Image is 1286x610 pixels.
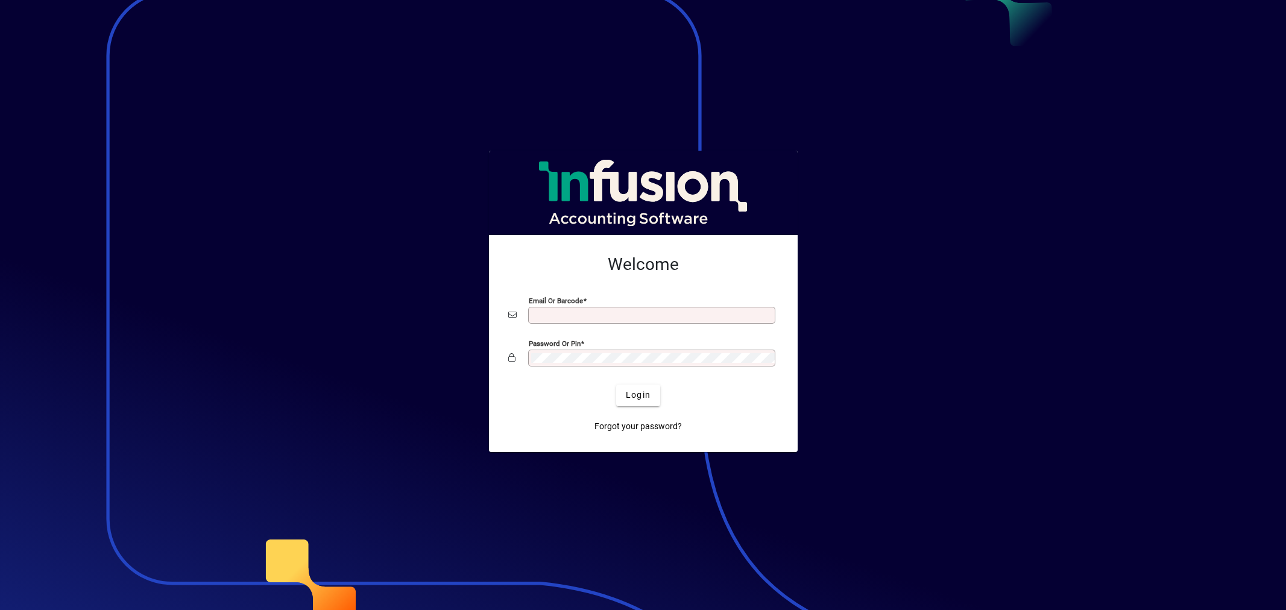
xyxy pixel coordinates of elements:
[529,339,581,347] mat-label: Password or Pin
[529,296,583,304] mat-label: Email or Barcode
[626,389,651,401] span: Login
[616,385,660,406] button: Login
[594,420,682,433] span: Forgot your password?
[590,416,687,438] a: Forgot your password?
[508,254,778,275] h2: Welcome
